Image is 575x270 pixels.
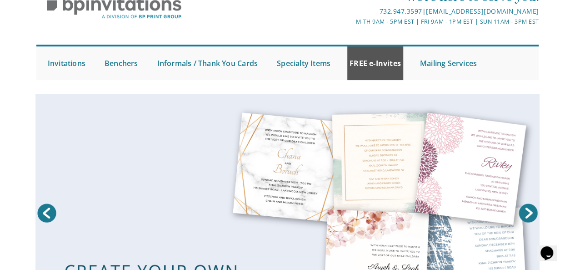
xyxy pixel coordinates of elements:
a: Invitations [45,46,88,80]
a: Informals / Thank You Cards [155,46,260,80]
a: FREE e-Invites [347,46,403,80]
a: 732.947.3597 [380,7,422,15]
iframe: chat widget [537,234,566,261]
a: Specialty Items [275,46,333,80]
a: Benchers [102,46,140,80]
div: | [204,6,539,17]
a: Mailing Services [418,46,479,80]
a: Prev [35,202,58,224]
div: M-Th 9am - 5pm EST | Fri 9am - 1pm EST | Sun 11am - 3pm EST [204,17,539,26]
a: Next [517,202,540,224]
a: [EMAIL_ADDRESS][DOMAIN_NAME] [426,7,539,15]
